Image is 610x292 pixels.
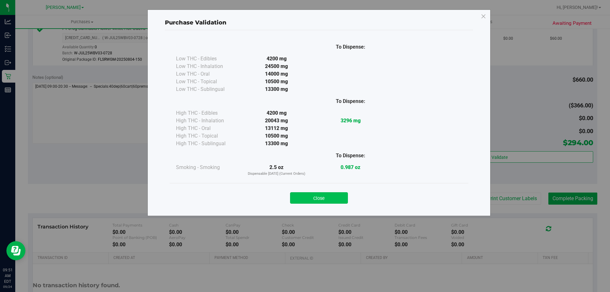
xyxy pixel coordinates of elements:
div: 13300 mg [240,85,314,93]
button: Close [290,192,348,204]
div: High THC - Topical [176,132,240,140]
div: To Dispense: [314,98,388,105]
div: 13112 mg [240,125,314,132]
div: High THC - Sublingual [176,140,240,147]
div: Smoking - Smoking [176,164,240,171]
div: To Dispense: [314,152,388,160]
div: Low THC - Edibles [176,55,240,63]
iframe: Resource center [6,241,25,260]
span: Purchase Validation [165,19,227,26]
div: 10500 mg [240,78,314,85]
div: 13300 mg [240,140,314,147]
div: Low THC - Oral [176,70,240,78]
div: 4200 mg [240,109,314,117]
div: 4200 mg [240,55,314,63]
strong: 0.987 oz [341,164,360,170]
div: Low THC - Topical [176,78,240,85]
div: 14000 mg [240,70,314,78]
div: Low THC - Sublingual [176,85,240,93]
p: Dispensable [DATE] (Current Orders) [240,171,314,177]
div: High THC - Edibles [176,109,240,117]
div: Low THC - Inhalation [176,63,240,70]
div: 24500 mg [240,63,314,70]
div: 20043 mg [240,117,314,125]
div: To Dispense: [314,43,388,51]
div: 2.5 oz [240,164,314,177]
div: High THC - Oral [176,125,240,132]
div: 10500 mg [240,132,314,140]
div: High THC - Inhalation [176,117,240,125]
strong: 3296 mg [341,118,361,124]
